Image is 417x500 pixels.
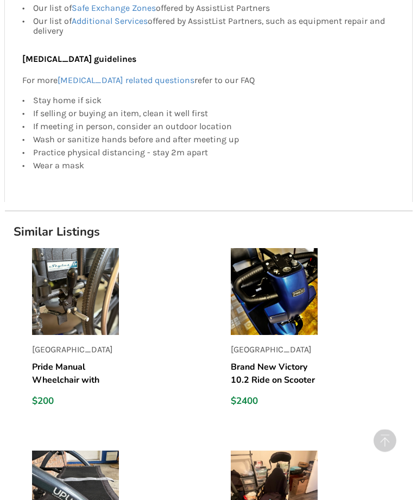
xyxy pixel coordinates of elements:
[58,75,194,86] a: [MEDICAL_DATA] related questions
[33,134,389,147] div: Wash or sanitize hands before and after meeting up
[22,75,389,87] p: For more refer to our FAQ
[32,249,119,336] img: listing
[33,147,389,160] div: Practice physical distancing - stay 2m apart
[22,54,136,65] b: [MEDICAL_DATA] guidelines
[33,15,389,36] div: Our list of offered by AssistList Partners, such as equipment repair and delivery
[33,121,389,134] div: If meeting in person, consider an outdoor location
[33,107,389,121] div: If selling or buying an item, clean it well first
[72,3,156,14] a: Safe Exchange Zones
[231,344,318,357] p: [GEOGRAPHIC_DATA]
[32,249,214,416] a: listing[GEOGRAPHIC_DATA]Pride Manual Wheelchair with quick release, wheels and seatbelt$200
[32,344,119,357] p: [GEOGRAPHIC_DATA]
[231,249,413,416] a: listing[GEOGRAPHIC_DATA]Brand New Victory 10.2 Ride on Scooter$2400
[32,361,119,387] h5: Pride Manual Wheelchair with quick release, wheels and seatbelt
[33,96,389,107] div: Stay home if sick
[72,16,148,27] a: Additional Services
[32,396,119,408] div: $200
[5,225,413,240] h1: Similar Listings
[231,249,318,336] img: listing
[33,2,389,15] div: Our list of offered by AssistList Partners
[231,396,318,408] div: $2400
[33,160,389,171] div: Wear a mask
[231,361,318,387] h5: Brand New Victory 10.2 Ride on Scooter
